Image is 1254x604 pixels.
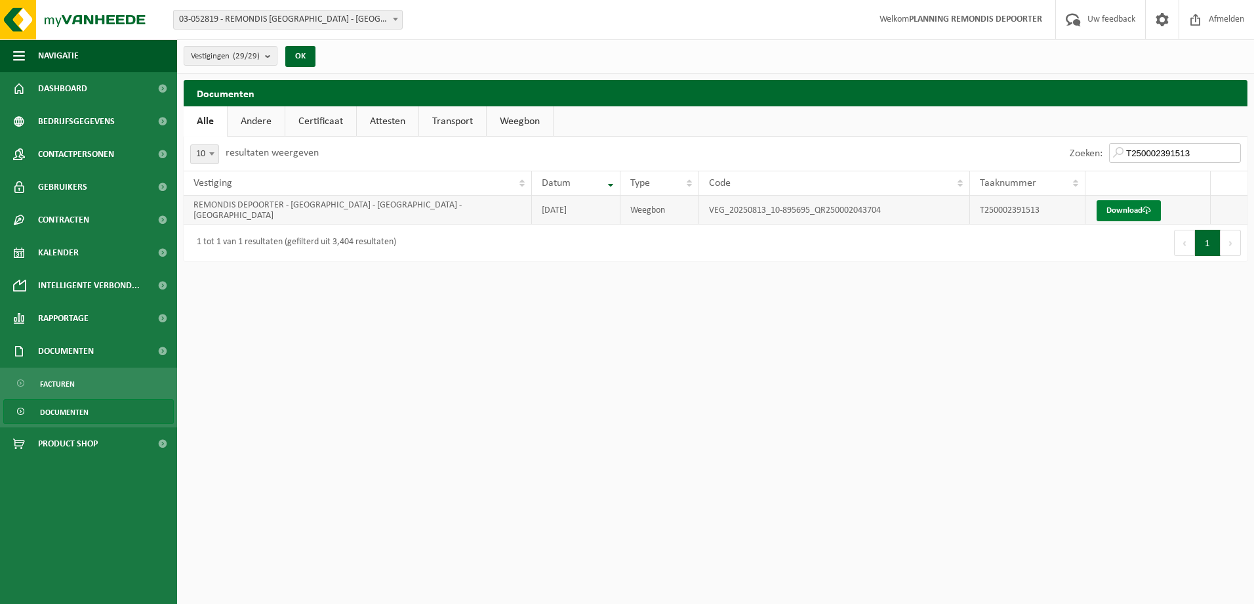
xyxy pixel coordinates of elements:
a: Attesten [357,106,418,137]
td: Weegbon [620,196,699,225]
button: OK [285,46,315,67]
span: Vestiging [193,178,232,188]
a: Transport [419,106,486,137]
span: Taaknummer [980,178,1036,188]
span: Documenten [40,400,89,425]
a: Download [1097,200,1161,221]
a: Facturen [3,371,174,396]
button: Previous [1174,230,1195,256]
count: (29/29) [233,52,260,60]
span: Intelligente verbond... [38,269,140,302]
a: Alle [184,106,227,137]
span: Kalender [38,236,79,269]
td: REMONDIS DEPOORTER - [GEOGRAPHIC_DATA] - [GEOGRAPHIC_DATA] - [GEOGRAPHIC_DATA] [184,196,532,225]
button: Next [1221,230,1241,256]
span: Bedrijfsgegevens [38,105,115,138]
span: Rapportage [38,302,89,335]
span: Gebruikers [38,171,87,204]
a: Certificaat [285,106,356,137]
td: [DATE] [532,196,620,225]
span: 10 [190,144,219,164]
span: Type [630,178,650,188]
span: 03-052819 - REMONDIS WEST-VLAANDEREN - OOSTENDE [174,11,402,29]
strong: PLANNING REMONDIS DEPOORTER [909,14,1042,24]
td: VEG_20250813_10-895695_QR250002043704 [699,196,970,225]
span: Code [709,178,731,188]
span: 03-052819 - REMONDIS WEST-VLAANDEREN - OOSTENDE [173,10,403,30]
label: resultaten weergeven [226,148,319,158]
button: 1 [1195,230,1221,256]
label: Zoeken: [1070,148,1102,159]
a: Weegbon [487,106,553,137]
a: Documenten [3,399,174,424]
span: Contracten [38,204,89,236]
span: Documenten [38,335,94,368]
h2: Documenten [184,80,1247,106]
a: Andere [228,106,285,137]
button: Vestigingen(29/29) [184,46,277,66]
span: Product Shop [38,427,98,460]
span: Navigatie [38,39,79,72]
span: Dashboard [38,72,87,105]
span: Datum [542,178,571,188]
span: 10 [191,145,218,163]
span: Contactpersonen [38,138,114,171]
td: T250002391513 [970,196,1085,225]
span: Vestigingen [191,47,260,66]
span: Facturen [40,372,75,397]
div: 1 tot 1 van 1 resultaten (gefilterd uit 3,404 resultaten) [190,231,396,255]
